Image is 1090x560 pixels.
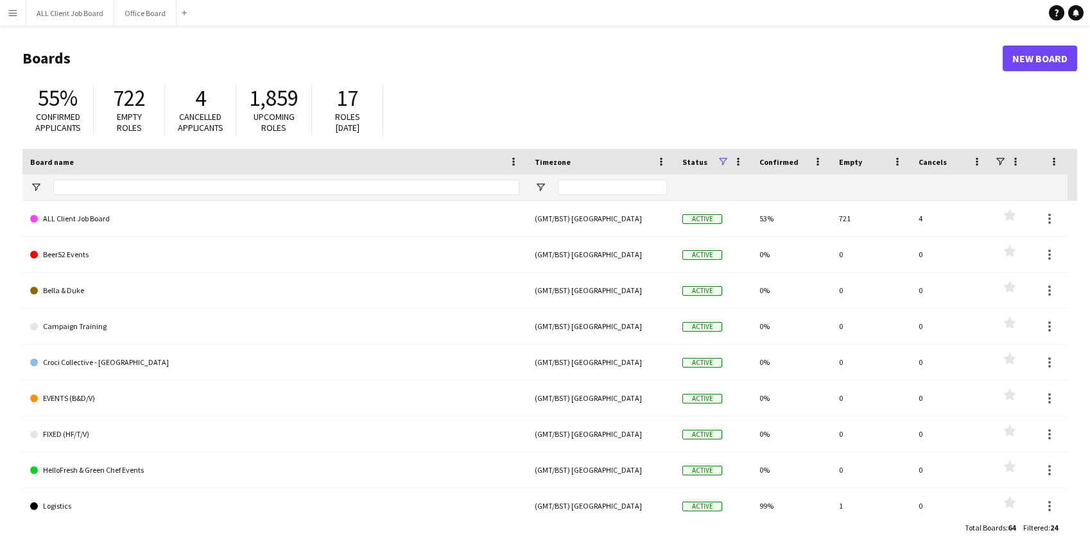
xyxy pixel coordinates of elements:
[38,84,78,112] span: 55%
[831,237,911,272] div: 0
[911,452,991,488] div: 0
[30,416,519,452] a: FIXED (HF/T/V)
[30,452,519,488] a: HelloFresh & Green Chef Events
[1023,515,1058,540] div: :
[254,111,295,133] span: Upcoming roles
[30,488,519,524] a: Logistics
[752,416,831,452] div: 0%
[30,380,519,416] a: EVENTS (B&D/V)
[30,182,42,193] button: Open Filter Menu
[195,84,206,112] span: 4
[527,237,675,272] div: (GMT/BST) [GEOGRAPHIC_DATA]
[527,344,675,380] div: (GMT/BST) [GEOGRAPHIC_DATA]
[831,309,911,344] div: 0
[117,111,142,133] span: Empty roles
[26,1,114,26] button: ALL Client Job Board
[911,416,991,452] div: 0
[682,322,722,332] span: Active
[682,430,722,439] span: Active
[831,452,911,488] div: 0
[911,237,991,272] div: 0
[752,452,831,488] div: 0%
[535,157,571,167] span: Timezone
[30,237,519,273] a: Beer52 Events
[682,157,707,167] span: Status
[113,84,146,112] span: 722
[535,182,546,193] button: Open Filter Menu
[831,416,911,452] div: 0
[30,273,519,309] a: Bella & Duke
[752,344,831,380] div: 0%
[30,201,519,237] a: ALL Client Job Board
[759,157,799,167] span: Confirmed
[831,488,911,523] div: 1
[752,380,831,416] div: 0%
[336,84,358,112] span: 17
[752,488,831,523] div: 99%
[558,180,667,195] input: Timezone Filter Input
[911,201,991,236] div: 4
[1008,523,1016,532] span: 64
[527,452,675,488] div: (GMT/BST) [GEOGRAPHIC_DATA]
[1003,46,1077,71] a: New Board
[22,49,1003,68] h1: Boards
[335,111,360,133] span: Roles [DATE]
[752,237,831,272] div: 0%
[911,380,991,416] div: 0
[30,309,519,344] a: Campaign Training
[911,488,991,523] div: 0
[831,273,911,308] div: 0
[752,309,831,344] div: 0%
[682,214,722,224] span: Active
[682,466,722,475] span: Active
[1023,523,1048,532] span: Filtered
[752,201,831,236] div: 53%
[527,416,675,452] div: (GMT/BST) [GEOGRAPHIC_DATA]
[911,309,991,344] div: 0
[919,157,947,167] span: Cancels
[527,201,675,236] div: (GMT/BST) [GEOGRAPHIC_DATA]
[527,380,675,416] div: (GMT/BST) [GEOGRAPHIC_DATA]
[682,286,722,296] span: Active
[30,344,519,380] a: Croci Collective - [GEOGRAPHIC_DATA]
[35,111,81,133] span: Confirmed applicants
[911,344,991,380] div: 0
[965,523,1006,532] span: Total Boards
[965,515,1016,540] div: :
[114,1,177,26] button: Office Board
[30,157,74,167] span: Board name
[178,111,223,133] span: Cancelled applicants
[831,344,911,380] div: 0
[911,273,991,308] div: 0
[527,309,675,344] div: (GMT/BST) [GEOGRAPHIC_DATA]
[682,502,722,511] span: Active
[53,180,519,195] input: Board name Filter Input
[249,84,298,112] span: 1,859
[527,273,675,308] div: (GMT/BST) [GEOGRAPHIC_DATA]
[682,358,722,368] span: Active
[839,157,862,167] span: Empty
[1050,523,1058,532] span: 24
[752,273,831,308] div: 0%
[682,394,722,403] span: Active
[527,488,675,523] div: (GMT/BST) [GEOGRAPHIC_DATA]
[682,250,722,260] span: Active
[831,380,911,416] div: 0
[831,201,911,236] div: 721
